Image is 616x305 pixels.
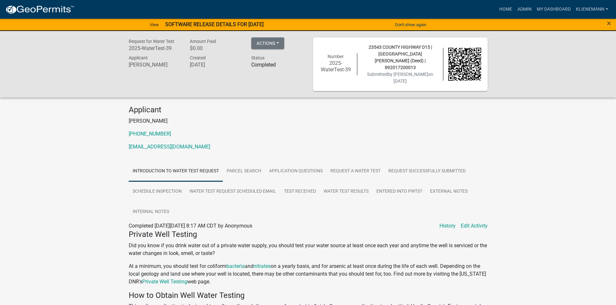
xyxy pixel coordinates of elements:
a: Admin [515,3,534,15]
a: Water Test Results [320,181,373,202]
span: Amount Paid [190,39,216,44]
h6: 2025-WaterTest-39 [319,60,352,72]
a: bacteria [226,263,245,269]
a: [PHONE_NUMBER] [129,131,171,137]
strong: Completed [251,62,276,68]
a: Request Successfully Submitted [384,161,470,182]
button: Close [607,19,611,27]
a: View [147,19,161,30]
span: Created [190,55,206,60]
span: by [PERSON_NAME] [388,72,428,77]
a: Private Well Testing [142,279,187,285]
span: Submitted on [DATE] [367,72,433,84]
span: Completed [DATE][DATE] 8:17 AM CDT by Anonymous [129,223,252,229]
h6: $0.00 [190,45,242,51]
button: Actions [251,37,284,49]
a: Schedule Inspection [129,181,186,202]
h4: Applicant [129,105,488,115]
a: nitrates [254,263,271,269]
span: Applicant [129,55,148,60]
span: Number [328,54,344,59]
a: Home [497,3,515,15]
a: klienemann [573,3,611,15]
a: Edit Activity [461,222,488,230]
h4: Private Well Testing [129,230,488,239]
button: Don't show again [393,19,429,30]
span: Request for Water Test [129,39,174,44]
a: Water Test Request Scheduled Email [186,181,280,202]
span: × [607,19,611,28]
a: Request a Water Test [327,161,384,182]
a: [EMAIL_ADDRESS][DOMAIN_NAME] [129,144,210,150]
strong: SOFTWARE RELEASE DETAILS FOR [DATE] [165,21,264,27]
span: 23543 COUNTY HIGHWAY D15 | [GEOGRAPHIC_DATA][PERSON_NAME] (Deed) | 892017200013 [369,45,432,70]
span: Status [251,55,265,60]
h4: How to Obtain Well Water Testing [129,291,488,300]
a: Introduction to Water Test Request [129,161,223,182]
a: External Notes [426,181,471,202]
a: Test Received [280,181,320,202]
a: Internal Notes [129,202,173,222]
img: QR code [448,48,481,81]
a: My Dashboard [534,3,573,15]
p: Did you know if you drink water out of a private water supply, you should test your water source ... [129,242,488,257]
a: Application Questions [265,161,327,182]
a: Parcel search [223,161,265,182]
h6: 2025-WaterTest-39 [129,45,180,51]
p: At a minimum, you should test for coliform and on a yearly basis, and for arsenic at least once d... [129,262,488,286]
h6: [DATE] [190,62,242,68]
a: Entered into PWTS? [373,181,426,202]
a: History [439,222,456,230]
h6: [PERSON_NAME] [129,62,180,68]
p: [PERSON_NAME] [129,117,488,125]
